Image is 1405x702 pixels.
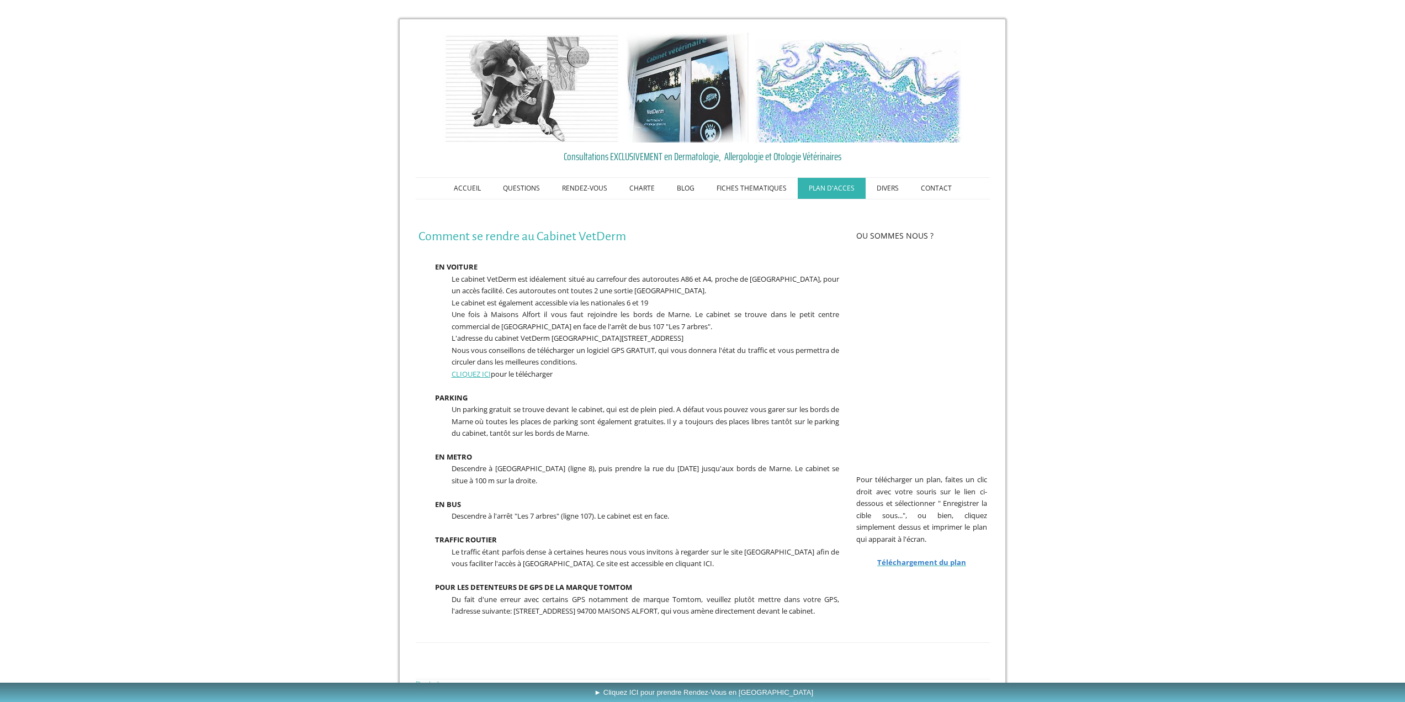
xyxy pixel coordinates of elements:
[452,369,553,379] span: pour le télécharger
[418,148,987,165] a: Consultations EXCLUSIVEMENT en Dermatologie, Allergologie et Otologie Vétérinaires
[452,345,840,367] span: Nous vous conseillons de télécharger un logiciel GPS GRATUIT, qui vous donnera l'état du traffic ...
[452,511,669,521] span: Descendre à l'arrêt "Les 7 arbres" (ligne 107). Le cabinet est en face.
[443,178,492,199] a: ACCUEIL
[706,178,798,199] a: FICHES THEMATIQUES
[435,262,478,272] strong: EN VOITURE
[452,404,840,438] span: Un parking gratuit se trouve devant le cabinet, qui est de plein pied. A défaut vous pouvez vous ...
[435,582,632,592] strong: POUR LES DETENTEURS DE GPS DE LA MARQUE TOMTOM
[452,333,683,343] span: L'adresse du cabinet VetDerm [GEOGRAPHIC_DATA][STREET_ADDRESS]
[452,274,840,296] span: Le cabinet VetDerm est idéalement situé au carrefour des autoroutes A86 et A4, proche de [GEOGRAP...
[452,369,491,379] a: CLIQUEZ ICI
[452,298,648,308] span: Le cabinet est également accessible via les nationales 6 et 19
[452,547,840,569] span: Le traffic étant parfois dense à certaines heures nous vous invitons à regarder sur le site [GEOG...
[666,178,706,199] a: BLOG
[435,499,461,509] strong: EN BUS
[594,688,813,696] span: ► Cliquez ICI pour prendre Rendez-Vous en [GEOGRAPHIC_DATA]
[416,679,442,688] a: Plan du site
[452,594,840,616] span: Du fait d'une erreur avec certains GPS notamment de marque Tomtom, veuillez plutôt mettre dans vo...
[798,178,866,199] a: PLAN D'ACCES
[435,393,468,403] strong: PARKING
[452,309,840,331] span: Une fois à Maisons Alfort il vous faut rejoindre les bords de Marne. Le cabinet se trouve dans le...
[551,178,618,199] a: RENDEZ-VOUS
[492,178,551,199] a: QUESTIONS
[856,474,987,544] span: Pour télécharger un plan, faites un clic droit avec votre souris sur le lien ci-dessous et sélect...
[618,178,666,199] a: CHARTE
[877,557,966,567] a: Téléchargement du plan
[435,452,472,462] strong: EN METRO
[418,230,840,244] h1: Comment se rendre au Cabinet VetDerm
[452,463,840,485] span: Descendre à [GEOGRAPHIC_DATA] (ligne 8), puis prendre la rue du [DATE] jusqu'aux bords de Marne. ...
[435,535,497,545] strong: TRAFFIC ROUTIER
[910,178,963,199] a: CONTACT
[866,178,910,199] a: DIVERS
